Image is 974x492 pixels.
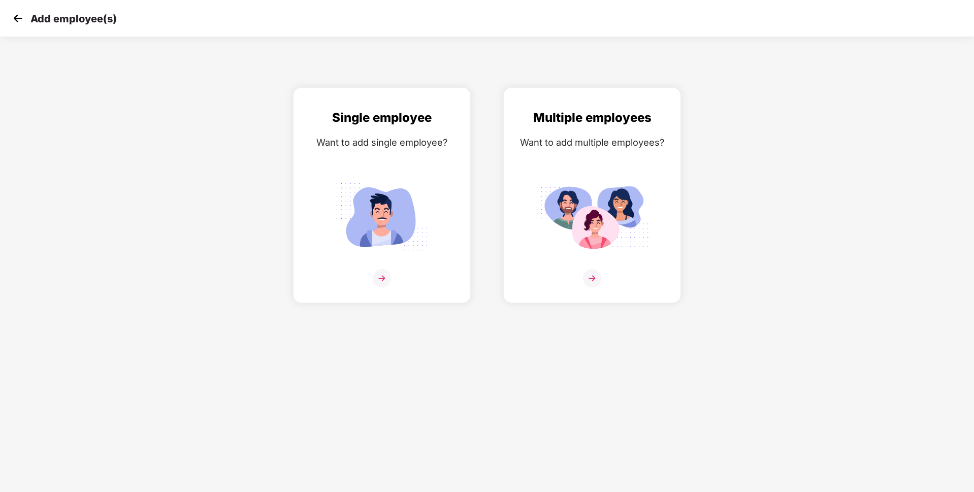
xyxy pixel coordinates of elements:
div: Single employee [304,108,460,127]
div: Multiple employees [514,108,670,127]
img: svg+xml;base64,PHN2ZyB4bWxucz0iaHR0cDovL3d3dy53My5vcmcvMjAwMC9zdmciIGlkPSJTaW5nbGVfZW1wbG95ZWUiIH... [325,177,439,256]
img: svg+xml;base64,PHN2ZyB4bWxucz0iaHR0cDovL3d3dy53My5vcmcvMjAwMC9zdmciIHdpZHRoPSIzNiIgaGVpZ2h0PSIzNi... [373,269,391,287]
div: Want to add single employee? [304,135,460,150]
img: svg+xml;base64,PHN2ZyB4bWxucz0iaHR0cDovL3d3dy53My5vcmcvMjAwMC9zdmciIHdpZHRoPSIzNiIgaGVpZ2h0PSIzNi... [583,269,601,287]
img: svg+xml;base64,PHN2ZyB4bWxucz0iaHR0cDovL3d3dy53My5vcmcvMjAwMC9zdmciIHdpZHRoPSIzMCIgaGVpZ2h0PSIzMC... [10,11,25,26]
div: Want to add multiple employees? [514,135,670,150]
p: Add employee(s) [30,13,117,25]
img: svg+xml;base64,PHN2ZyB4bWxucz0iaHR0cDovL3d3dy53My5vcmcvMjAwMC9zdmciIGlkPSJNdWx0aXBsZV9lbXBsb3llZS... [535,177,649,256]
